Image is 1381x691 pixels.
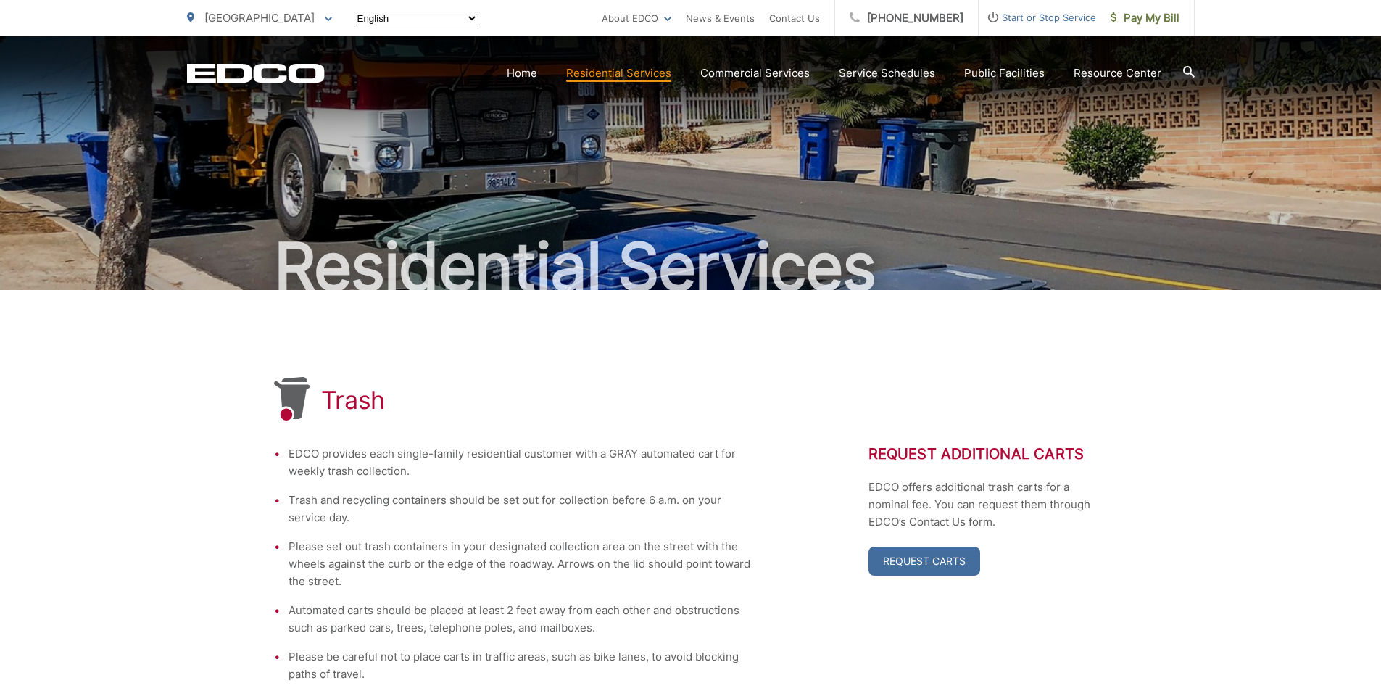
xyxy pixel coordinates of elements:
span: [GEOGRAPHIC_DATA] [204,11,315,25]
li: Trash and recycling containers should be set out for collection before 6 a.m. on your service day. [289,492,752,526]
a: Request Carts [868,547,980,576]
a: Home [507,65,537,82]
a: Commercial Services [700,65,810,82]
a: Residential Services [566,65,671,82]
li: Automated carts should be placed at least 2 feet away from each other and obstructions such as pa... [289,602,752,637]
a: Contact Us [769,9,820,27]
li: Please be careful not to place carts in traffic areas, such as bike lanes, to avoid blocking path... [289,648,752,683]
a: Public Facilities [964,65,1045,82]
p: EDCO offers additional trash carts for a nominal fee. You can request them through EDCO’s Contact... [868,479,1108,531]
h2: Request Additional Carts [868,445,1108,463]
li: Please set out trash containers in your designated collection area on the street with the wheels ... [289,538,752,590]
a: About EDCO [602,9,671,27]
span: Pay My Bill [1111,9,1179,27]
li: EDCO provides each single-family residential customer with a GRAY automated cart for weekly trash... [289,445,752,480]
h1: Trash [321,386,386,415]
a: EDCD logo. Return to the homepage. [187,63,325,83]
select: Select a language [354,12,478,25]
a: News & Events [686,9,755,27]
a: Resource Center [1074,65,1161,82]
a: Service Schedules [839,65,935,82]
h2: Residential Services [187,231,1195,303]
